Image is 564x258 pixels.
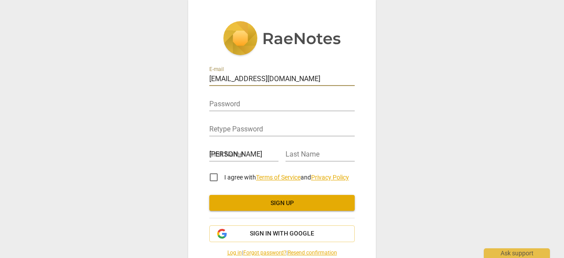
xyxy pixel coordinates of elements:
[224,174,349,181] span: I agree with and
[256,174,301,181] a: Terms of Service
[209,195,355,211] button: Sign up
[209,67,224,72] label: E-mail
[227,250,242,256] a: Log in
[484,248,550,258] div: Ask support
[223,21,341,57] img: 5ac2273c67554f335776073100b6d88f.svg
[250,229,314,238] span: Sign in with Google
[209,225,355,242] button: Sign in with Google
[209,249,355,257] span: | |
[288,250,337,256] a: Resend confirmation
[243,250,286,256] a: Forgot password?
[216,199,348,208] span: Sign up
[311,174,349,181] a: Privacy Policy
